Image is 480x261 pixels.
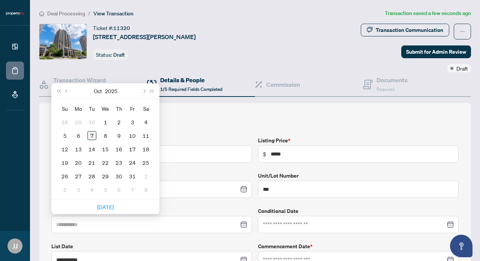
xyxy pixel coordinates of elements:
div: 1 [101,118,110,127]
div: 22 [101,158,110,167]
td: 2025-10-17 [126,142,139,156]
div: 11 [141,131,150,140]
div: 15 [101,145,110,154]
td: 2025-10-27 [72,169,85,183]
span: 11320 [113,25,130,32]
td: 2025-10-06 [72,129,85,142]
td: 2025-11-02 [58,183,72,196]
div: Ticket #: [93,24,130,32]
button: Choose a year [105,83,117,98]
div: 23 [114,158,123,167]
td: 2025-10-07 [85,129,99,142]
th: Su [58,102,72,115]
th: Fr [126,102,139,115]
td: 2025-10-25 [139,156,153,169]
td: 2025-10-15 [99,142,112,156]
td: 2025-10-31 [126,169,139,183]
div: 19 [60,158,69,167]
li: / [88,9,90,18]
td: 2025-09-30 [85,115,99,129]
div: 14 [87,145,96,154]
div: 30 [87,118,96,127]
h4: Documents [376,75,408,84]
div: 13 [74,145,83,154]
div: 26 [60,172,69,181]
div: 3 [74,185,83,194]
td: 2025-10-21 [85,156,99,169]
div: 8 [141,185,150,194]
td: 2025-10-28 [85,169,99,183]
div: 31 [128,172,137,181]
button: Open asap [450,235,472,257]
td: 2025-10-04 [139,115,153,129]
div: 3 [128,118,137,127]
div: 6 [74,131,83,140]
div: 2 [114,118,123,127]
td: 2025-10-02 [112,115,126,129]
h4: Details & People [160,75,222,84]
div: 5 [101,185,110,194]
label: List Date [51,242,252,250]
div: 9 [114,131,123,140]
th: Sa [139,102,153,115]
span: JJ [12,241,18,251]
div: 10 [128,131,137,140]
span: $ [263,150,266,158]
span: Draft [456,64,468,72]
div: 8 [101,131,110,140]
span: Required [376,86,394,92]
th: Tu [85,102,99,115]
div: 2 [60,185,69,194]
td: 2025-10-14 [85,142,99,156]
div: 16 [114,145,123,154]
td: 2025-11-05 [99,183,112,196]
td: 2025-10-20 [72,156,85,169]
div: 28 [87,172,96,181]
h4: Commission [266,80,300,89]
div: 24 [128,158,137,167]
td: 2025-10-13 [72,142,85,156]
div: 4 [141,118,150,127]
span: Deal Processing [47,10,85,17]
h4: Transaction Wizard [53,75,106,84]
td: 2025-10-29 [99,169,112,183]
div: 20 [74,158,83,167]
img: IMG-C12436385_1.jpg [39,24,87,59]
td: 2025-10-23 [112,156,126,169]
label: Unit/Lot Number [258,172,459,180]
td: 2025-10-05 [58,129,72,142]
span: Submit for Admin Review [406,46,466,58]
td: 2025-10-03 [126,115,139,129]
div: 1 [141,172,150,181]
div: 27 [74,172,83,181]
div: 6 [114,185,123,194]
div: 7 [128,185,137,194]
th: Th [112,102,126,115]
button: Last year (Control + left) [54,83,63,98]
td: 2025-10-22 [99,156,112,169]
button: Next month (PageDown) [139,83,148,98]
div: 29 [74,118,83,127]
div: Transaction Communication [376,24,443,36]
button: Choose a month [94,83,102,98]
div: 29 [101,172,110,181]
article: Transaction saved a few seconds ago [385,9,471,18]
td: 2025-10-16 [112,142,126,156]
div: 18 [141,145,150,154]
div: 12 [60,145,69,154]
th: Mo [72,102,85,115]
button: Previous month (PageUp) [63,83,71,98]
span: ellipsis [460,29,465,34]
div: 30 [114,172,123,181]
button: Next year (Control + right) [148,83,156,98]
div: 25 [141,158,150,167]
td: 2025-11-06 [112,183,126,196]
label: Commencement Date [258,242,459,250]
td: 2025-11-07 [126,183,139,196]
a: [DATE] [97,204,114,210]
td: 2025-10-30 [112,169,126,183]
td: 2025-10-12 [58,142,72,156]
div: 17 [128,145,137,154]
label: Listing Price [258,136,459,145]
span: View Transaction [93,10,133,17]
